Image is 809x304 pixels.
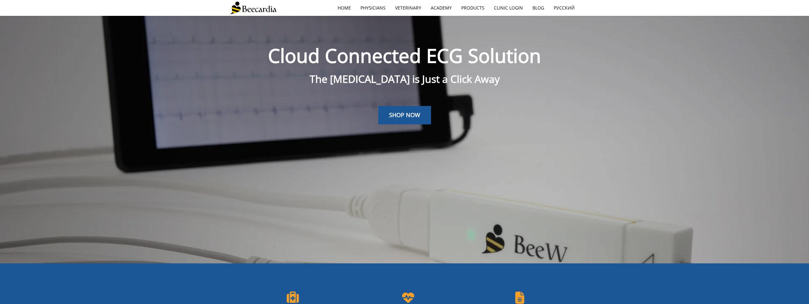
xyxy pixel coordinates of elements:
[426,1,456,15] a: Academy
[356,1,390,15] a: Physicians
[389,111,420,119] span: SHOP NOW
[549,1,579,15] a: Русский
[230,2,277,14] img: Beecardia
[310,72,500,86] span: The [MEDICAL_DATA] is Just a Click Away
[378,106,431,124] a: SHOP NOW
[333,1,356,15] a: home
[489,1,528,15] a: Clinic Login
[268,43,541,69] span: Cloud Connected ECG Solution
[456,1,489,15] a: Products
[528,1,549,15] a: Blog
[390,1,426,15] a: Veterinary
